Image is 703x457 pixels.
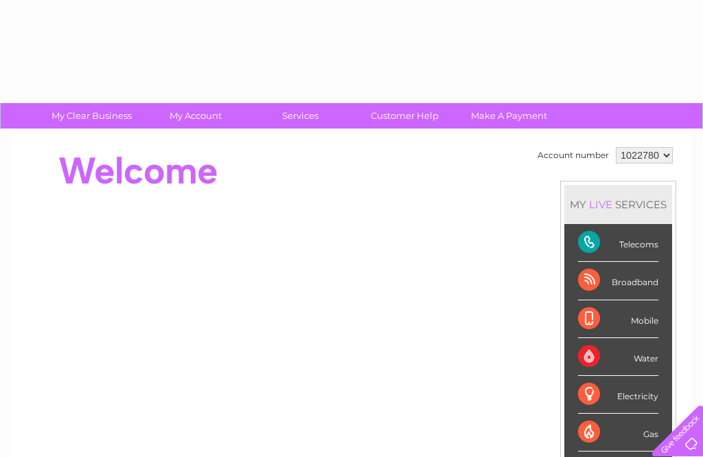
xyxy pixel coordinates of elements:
[244,103,357,129] a: Services
[578,262,658,300] div: Broadband
[578,376,658,414] div: Electricity
[578,338,658,376] div: Water
[348,103,461,129] a: Customer Help
[139,103,253,129] a: My Account
[578,414,658,452] div: Gas
[578,300,658,338] div: Mobile
[564,185,672,224] div: MY SERVICES
[578,224,658,262] div: Telecoms
[534,144,612,167] td: Account number
[35,103,148,129] a: My Clear Business
[452,103,566,129] a: Make A Payment
[586,198,615,211] div: LIVE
